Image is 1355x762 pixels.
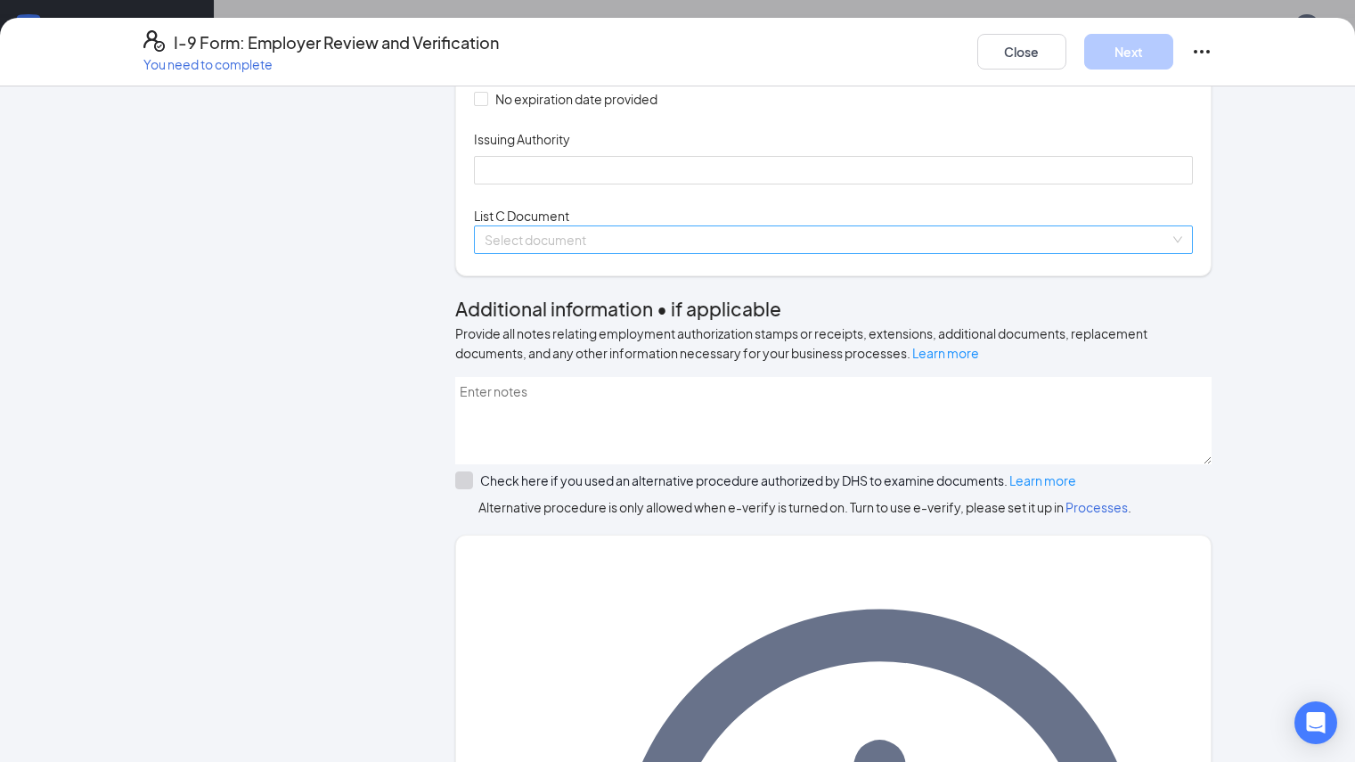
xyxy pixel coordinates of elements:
div: Check here if you used an alternative procedure authorized by DHS to examine documents. [480,471,1076,489]
div: Open Intercom Messenger [1294,701,1337,744]
span: • if applicable [653,297,781,321]
h4: I-9 Form: Employer Review and Verification [174,30,499,55]
span: No expiration date provided [488,89,665,109]
span: Alternative procedure is only allowed when e-verify is turned on. Turn to use e-verify, please se... [455,497,1212,517]
a: Processes [1065,499,1128,515]
span: Provide all notes relating employment authorization stamps or receipts, extensions, additional do... [455,325,1147,361]
button: Next [1084,34,1173,70]
span: Issuing Authority [474,130,570,148]
span: List C Document [474,208,569,224]
button: Close [977,34,1066,70]
svg: FormI9EVerifyIcon [143,30,165,52]
span: Additional information [455,297,653,321]
svg: Ellipses [1191,41,1212,62]
a: Learn more [912,345,979,361]
a: Learn more [1009,472,1076,488]
p: You need to complete [143,55,499,73]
